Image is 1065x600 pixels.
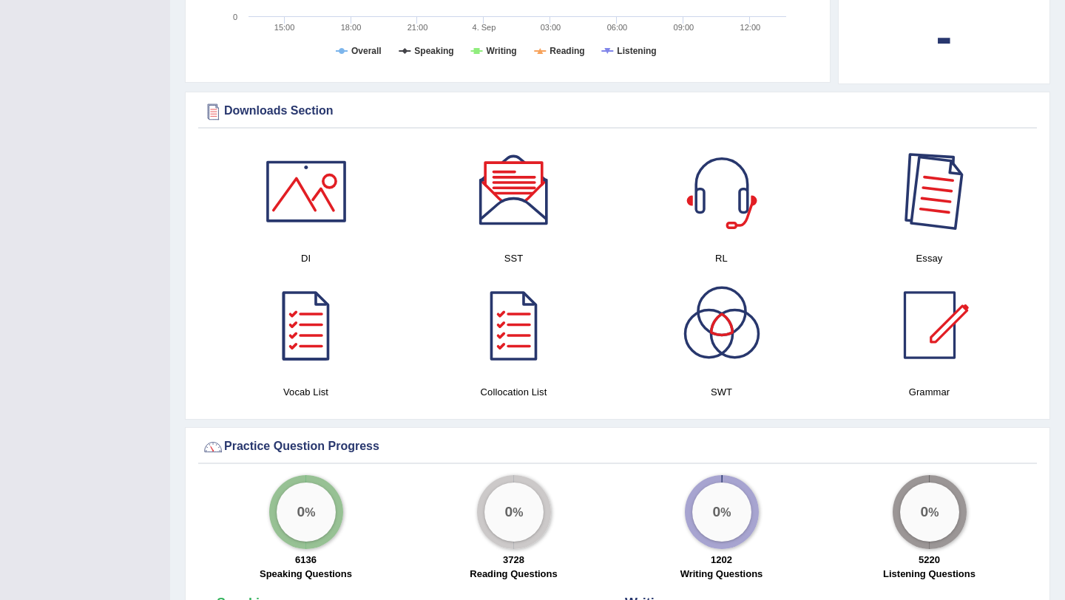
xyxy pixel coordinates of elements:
text: 15:00 [274,23,295,32]
label: Reading Questions [470,567,557,581]
label: Listening Questions [883,567,976,581]
strong: 3728 [503,554,524,565]
tspan: 4. Sep [473,23,496,32]
label: Writing Questions [680,567,763,581]
text: 18:00 [341,23,362,32]
big: 0 [712,504,720,520]
text: 03:00 [541,23,561,32]
b: - [936,10,952,64]
h4: Grammar [833,384,1026,400]
h4: RL [625,250,818,266]
tspan: Reading [550,46,584,56]
h4: Collocation List [417,384,610,400]
big: 0 [504,504,513,520]
text: 0 [233,13,237,21]
text: 12:00 [740,23,761,32]
tspan: Writing [487,46,517,56]
div: % [277,483,336,542]
tspan: Overall [351,46,382,56]
big: 0 [920,504,928,520]
h4: DI [209,250,402,266]
text: 09:00 [674,23,694,32]
div: % [484,483,544,542]
div: % [692,483,751,542]
h4: Essay [833,250,1026,266]
strong: 1202 [711,554,732,565]
strong: 5220 [919,554,940,565]
h4: SST [417,250,610,266]
h4: Vocab List [209,384,402,400]
div: Downloads Section [202,100,1033,123]
div: Practice Question Progress [202,436,1033,458]
h4: SWT [625,384,818,400]
text: 06:00 [607,23,628,32]
strong: 6136 [295,554,317,565]
big: 0 [297,504,305,520]
tspan: Listening [617,46,656,56]
label: Speaking Questions [260,567,352,581]
div: % [900,483,959,542]
tspan: Speaking [414,46,453,56]
text: 21:00 [408,23,428,32]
